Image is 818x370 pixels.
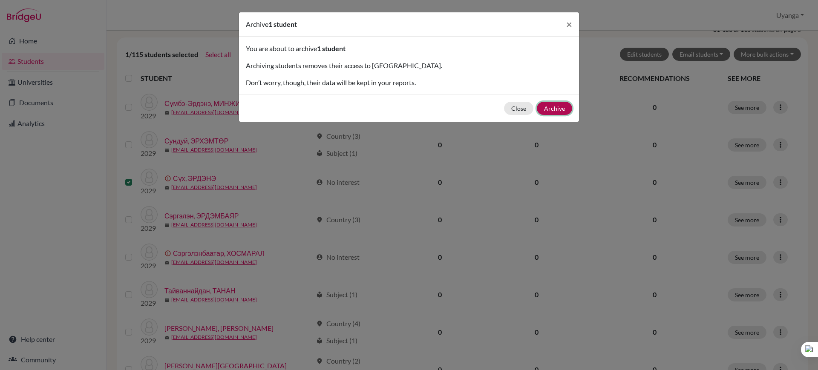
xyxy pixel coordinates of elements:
[246,20,268,28] span: Archive
[537,102,572,115] button: Archive
[566,18,572,30] span: ×
[317,44,346,52] span: 1 student
[246,77,572,88] p: Don’t worry, though, their data will be kept in your reports.
[268,20,297,28] span: 1 student
[504,102,533,115] button: Close
[559,12,579,36] button: Close
[246,43,572,54] p: You are about to archive
[246,60,572,71] p: Archiving students removes their access to [GEOGRAPHIC_DATA].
